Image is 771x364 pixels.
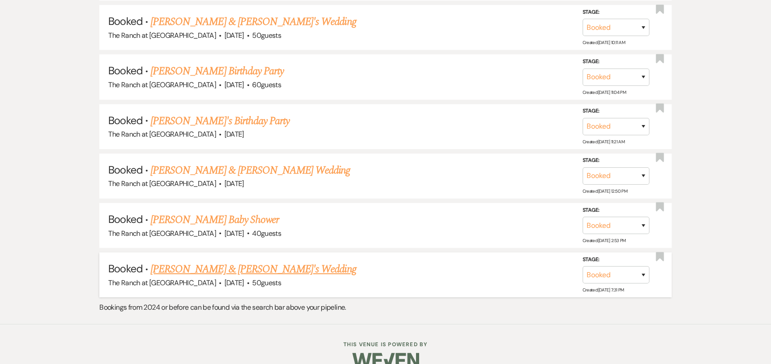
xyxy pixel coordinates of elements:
[224,129,244,139] span: [DATE]
[108,179,216,188] span: The Ranch at [GEOGRAPHIC_DATA]
[583,139,624,145] span: Created: [DATE] 11:21 AM
[108,129,216,139] span: The Ranch at [GEOGRAPHIC_DATA]
[224,278,244,287] span: [DATE]
[252,31,281,40] span: 50 guests
[583,106,649,116] label: Stage:
[151,162,350,178] a: [PERSON_NAME] & [PERSON_NAME] Wedding
[108,212,142,226] span: Booked
[108,14,142,28] span: Booked
[583,89,626,95] span: Created: [DATE] 11:04 PM
[108,229,216,238] span: The Ranch at [GEOGRAPHIC_DATA]
[151,63,284,79] a: [PERSON_NAME] Birthday Party
[108,163,142,177] span: Booked
[583,40,625,45] span: Created: [DATE] 10:11 AM
[151,14,356,30] a: [PERSON_NAME] & [PERSON_NAME]'s Wedding
[224,179,244,188] span: [DATE]
[583,238,626,243] span: Created: [DATE] 2:53 PM
[224,229,244,238] span: [DATE]
[108,113,142,127] span: Booked
[99,302,671,313] p: Bookings from 2024 or before can be found via the search bar above your pipeline.
[151,261,356,277] a: [PERSON_NAME] & [PERSON_NAME]'s Wedding
[108,64,142,77] span: Booked
[583,57,649,67] label: Stage:
[108,262,142,275] span: Booked
[583,156,649,166] label: Stage:
[252,229,281,238] span: 40 guests
[108,31,216,40] span: The Ranch at [GEOGRAPHIC_DATA]
[151,113,290,129] a: [PERSON_NAME]'s Birthday Party
[583,287,624,293] span: Created: [DATE] 7:31 PM
[583,188,627,194] span: Created: [DATE] 12:50 PM
[224,31,244,40] span: [DATE]
[151,212,279,228] a: [PERSON_NAME] Baby Shower
[252,278,281,287] span: 50 guests
[108,278,216,287] span: The Ranch at [GEOGRAPHIC_DATA]
[108,80,216,89] span: The Ranch at [GEOGRAPHIC_DATA]
[252,80,281,89] span: 60 guests
[583,8,649,17] label: Stage:
[583,205,649,215] label: Stage:
[583,255,649,265] label: Stage:
[224,80,244,89] span: [DATE]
